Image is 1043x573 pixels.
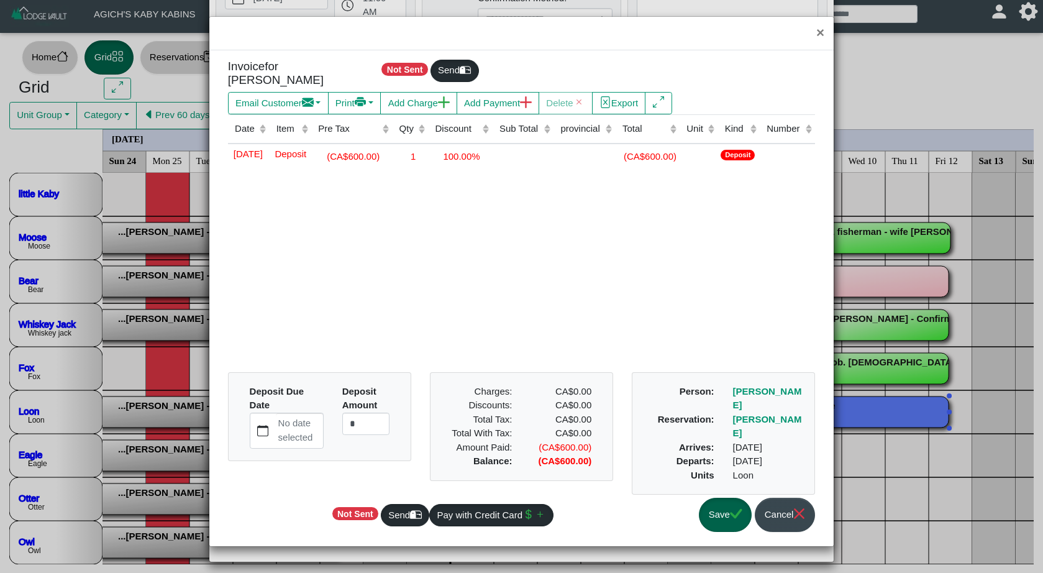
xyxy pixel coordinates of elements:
[302,96,314,108] svg: envelope fill
[560,122,602,136] div: provincial
[228,60,361,88] h5: Invoice
[531,413,591,427] div: CA$0.00
[235,122,256,136] div: Date
[328,92,381,114] button: Printprinter fill
[442,441,522,455] div: Amount Paid:
[622,122,667,136] div: Total
[399,122,416,136] div: Qty
[250,386,304,411] b: Deposit Due Date
[658,414,714,424] b: Reservation:
[342,386,378,411] b: Deposit Amount
[499,122,540,136] div: Sub Total
[460,64,471,76] svg: mailbox2
[676,456,714,466] b: Departs:
[228,60,324,87] span: for [PERSON_NAME]
[430,60,479,82] button: Sendmailbox2
[355,96,367,108] svg: printer fill
[653,96,665,108] svg: arrows angle expand
[555,386,591,397] span: CA$0.00
[250,413,276,448] button: calendar
[733,386,802,411] a: [PERSON_NAME]
[395,147,425,164] div: 1
[539,92,593,114] button: Deletex
[318,122,379,136] div: Pre Tax
[680,386,714,397] b: Person:
[538,456,591,466] b: (CA$600.00)
[733,414,802,439] a: [PERSON_NAME]
[257,425,269,437] svg: calendar
[686,122,704,136] div: Unit
[429,504,553,526] button: Pay with Credit Cardcurrency dollarplus
[435,122,479,136] div: Discount
[442,413,522,427] div: Total Tax:
[521,426,601,441] div: CA$0.00
[730,508,742,520] svg: check
[431,147,489,164] div: 100.00%
[276,413,323,448] label: No date selected
[276,122,298,136] div: Item
[381,504,429,526] button: Sendmailbox2
[807,17,834,50] button: Close
[534,508,546,520] svg: plus
[332,507,379,520] span: Not Sent
[442,385,522,399] div: Charges:
[755,498,815,532] button: Cancelx
[442,426,522,441] div: Total With Tax:
[699,498,752,532] button: Savecheck
[679,442,714,452] b: Arrives:
[522,508,534,520] svg: currency dollar
[793,508,805,520] svg: x
[272,146,306,159] span: Deposit
[438,96,450,108] svg: plus lg
[725,122,747,136] div: Kind
[724,441,813,455] div: [DATE]
[691,470,714,480] b: Units
[457,92,539,114] button: Add Paymentplus lg
[521,441,601,455] div: (CA$600.00)
[599,96,611,108] svg: file excel
[520,96,532,108] svg: plus lg
[619,147,676,164] div: (CA$600.00)
[592,92,646,114] button: file excelExport
[767,122,802,136] div: Number
[724,454,813,469] div: [DATE]
[473,456,512,466] b: Balance:
[410,508,422,520] svg: mailbox2
[231,146,263,159] span: [DATE]
[442,398,522,413] div: Discounts:
[314,147,389,164] div: (CA$600.00)
[521,398,601,413] div: CA$0.00
[228,92,329,114] button: Email Customerenvelope fill
[380,92,457,114] button: Add Chargeplus lg
[381,63,428,76] span: Not Sent
[645,92,672,114] button: arrows angle expand
[724,469,813,483] div: Loon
